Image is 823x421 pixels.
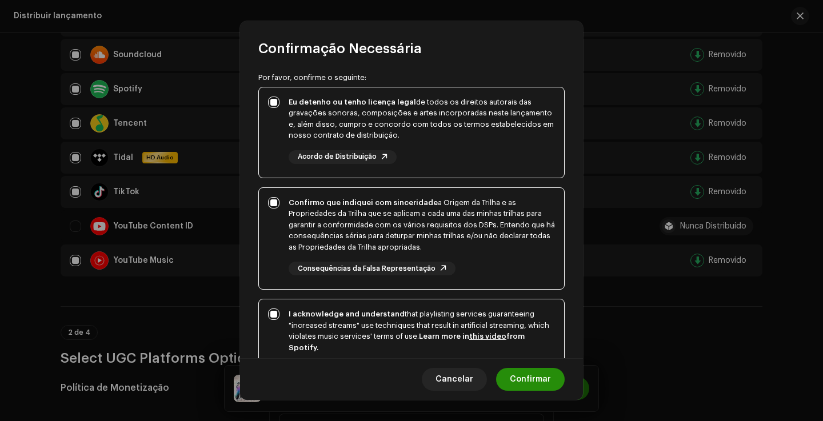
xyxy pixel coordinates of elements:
a: this video [469,332,506,340]
div: Por favor, confirme o seguinte: [258,73,565,82]
span: Confirmar [510,368,551,391]
span: Consequências da Falsa Representação [298,265,436,272]
p-togglebutton: Eu detenho ou tenho licença legalde todos os direitos autorais das gravações sonoras, composições... [258,87,565,178]
div: that playlisting services guaranteeing "increased streams" use techniques that result in artifici... [289,308,555,353]
strong: I acknowledge and understand [289,310,405,318]
strong: Eu detenho ou tenho licença legal [289,98,416,106]
div: de todos os direitos autorais das gravações sonoras, composições e artes incorporadas neste lança... [289,97,555,141]
button: Cancelar [422,368,487,391]
button: Confirmar [496,368,565,391]
strong: Confirmo que indiquei com sinceridade [289,199,438,206]
p-togglebutton: I acknowledge and understandthat playlisting services guaranteeing "increased streams" use techni... [258,299,565,408]
p-togglebutton: Confirmo que indiquei com sinceridadea Origem da Trilha e as Propriedades da Trilha que se aplica... [258,187,565,290]
span: Confirmação Necessária [258,39,422,58]
span: Cancelar [436,368,473,391]
div: a Origem da Trilha e as Propriedades da Trilha que se aplicam a cada uma das minhas trilhas para ... [289,197,555,253]
span: Acordo de Distribuição [298,153,377,161]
